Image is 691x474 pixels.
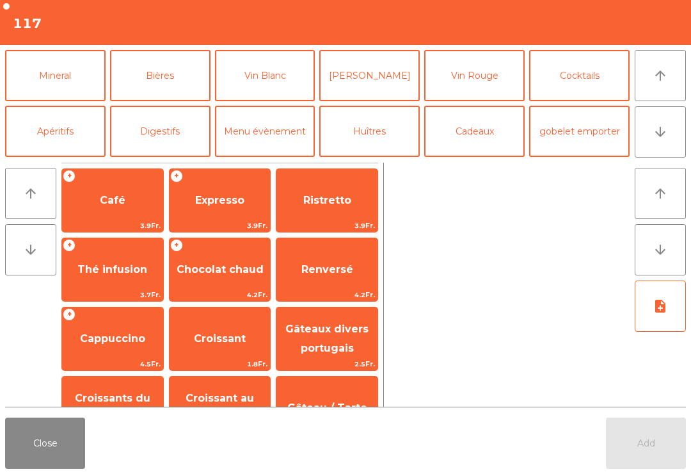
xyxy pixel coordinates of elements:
[5,224,56,275] button: arrow_downward
[23,242,38,257] i: arrow_downward
[424,106,525,157] button: Cadeaux
[110,50,210,101] button: Bières
[653,186,668,201] i: arrow_upward
[635,106,686,158] button: arrow_downward
[319,50,420,101] button: [PERSON_NAME]
[5,418,85,469] button: Close
[287,402,367,414] span: Gâteau / Tarte
[301,263,353,275] span: Renversé
[100,194,125,206] span: Café
[62,358,163,370] span: 4.5Fr.
[529,106,630,157] button: gobelet emporter
[215,50,315,101] button: Vin Blanc
[186,392,254,423] span: Croissant au chocolat pt
[62,289,163,301] span: 3.7Fr.
[285,323,369,354] span: Gâteaux divers portugais
[170,170,183,183] span: +
[635,224,686,275] button: arrow_downward
[303,194,351,206] span: Ristretto
[110,106,210,157] button: Digestifs
[276,220,377,232] span: 3.9Fr.
[63,239,75,252] span: +
[653,68,668,83] i: arrow_upward
[215,106,315,157] button: Menu évènement
[424,50,525,101] button: Vin Rouge
[177,263,264,275] span: Chocolat chaud
[5,50,106,101] button: Mineral
[170,358,271,370] span: 1.8Fr.
[276,358,377,370] span: 2.5Fr.
[63,308,75,321] span: +
[529,50,630,101] button: Cocktails
[75,392,150,423] span: Croissants du Porto
[13,14,42,33] h4: 117
[63,170,75,183] span: +
[170,220,271,232] span: 3.9Fr.
[5,168,56,219] button: arrow_upward
[62,220,163,232] span: 3.9Fr.
[5,106,106,157] button: Apéritifs
[635,168,686,219] button: arrow_upward
[653,298,668,314] i: note_add
[77,263,147,275] span: Thé infusion
[319,106,420,157] button: Huîtres
[194,332,246,345] span: Croissant
[80,332,145,345] span: Cappuccino
[23,186,38,201] i: arrow_upward
[170,239,183,252] span: +
[276,289,377,301] span: 4.2Fr.
[635,50,686,101] button: arrow_upward
[170,289,271,301] span: 4.2Fr.
[635,281,686,332] button: note_add
[195,194,244,206] span: Expresso
[653,242,668,257] i: arrow_downward
[653,124,668,140] i: arrow_downward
